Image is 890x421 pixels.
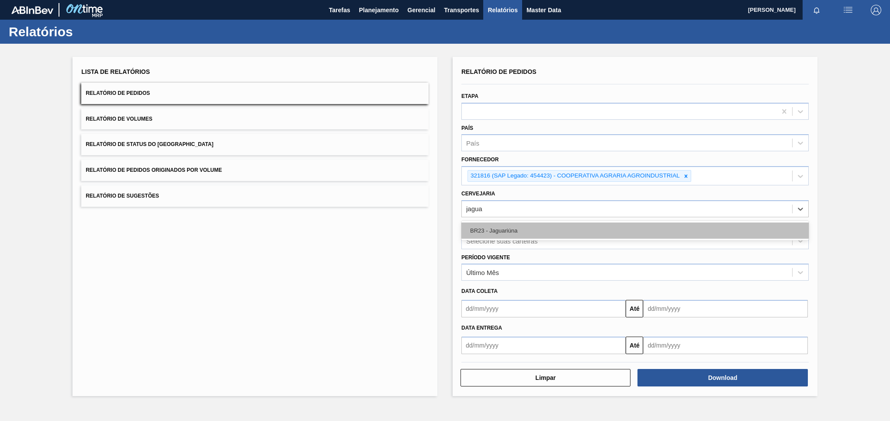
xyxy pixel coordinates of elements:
[871,5,881,15] img: Logout
[81,185,429,207] button: Relatório de Sugestões
[526,5,561,15] span: Master Data
[86,116,152,122] span: Relatório de Volumes
[444,5,479,15] span: Transportes
[81,83,429,104] button: Relatório de Pedidos
[466,139,479,147] div: País
[843,5,853,15] img: userActions
[86,167,222,173] span: Relatório de Pedidos Originados por Volume
[468,170,681,181] div: 321816 (SAP Legado: 454423) - COOPERATIVA AGRARIA AGROINDUSTRIAL
[461,369,630,386] button: Limpar
[86,141,213,147] span: Relatório de Status do [GEOGRAPHIC_DATA]
[81,134,429,155] button: Relatório de Status do [GEOGRAPHIC_DATA]
[461,68,537,75] span: Relatório de Pedidos
[461,337,626,354] input: dd/mm/yyyy
[461,288,498,294] span: Data coleta
[461,125,473,131] label: País
[488,5,517,15] span: Relatórios
[461,254,510,261] label: Período Vigente
[81,108,429,130] button: Relatório de Volumes
[359,5,398,15] span: Planejamento
[643,300,807,317] input: dd/mm/yyyy
[643,337,807,354] input: dd/mm/yyyy
[329,5,350,15] span: Tarefas
[9,27,164,37] h1: Relatórios
[626,337,643,354] button: Até
[86,193,159,199] span: Relatório de Sugestões
[461,157,499,163] label: Fornecedor
[803,4,831,16] button: Notificações
[86,90,150,96] span: Relatório de Pedidos
[461,300,626,317] input: dd/mm/yyyy
[461,93,478,99] label: Etapa
[81,68,150,75] span: Lista de Relatórios
[466,269,499,276] div: Último Mês
[81,160,429,181] button: Relatório de Pedidos Originados por Volume
[626,300,643,317] button: Até
[11,6,53,14] img: TNhmsLtSVTkK8tSr43FrP2fwEKptu5GPRR3wAAAABJRU5ErkJggg==
[466,237,537,244] div: Selecione suas carteiras
[461,191,495,197] label: Cervejaria
[637,369,807,386] button: Download
[461,325,502,331] span: Data Entrega
[408,5,436,15] span: Gerencial
[461,223,809,239] div: BR23 - Jaguariúna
